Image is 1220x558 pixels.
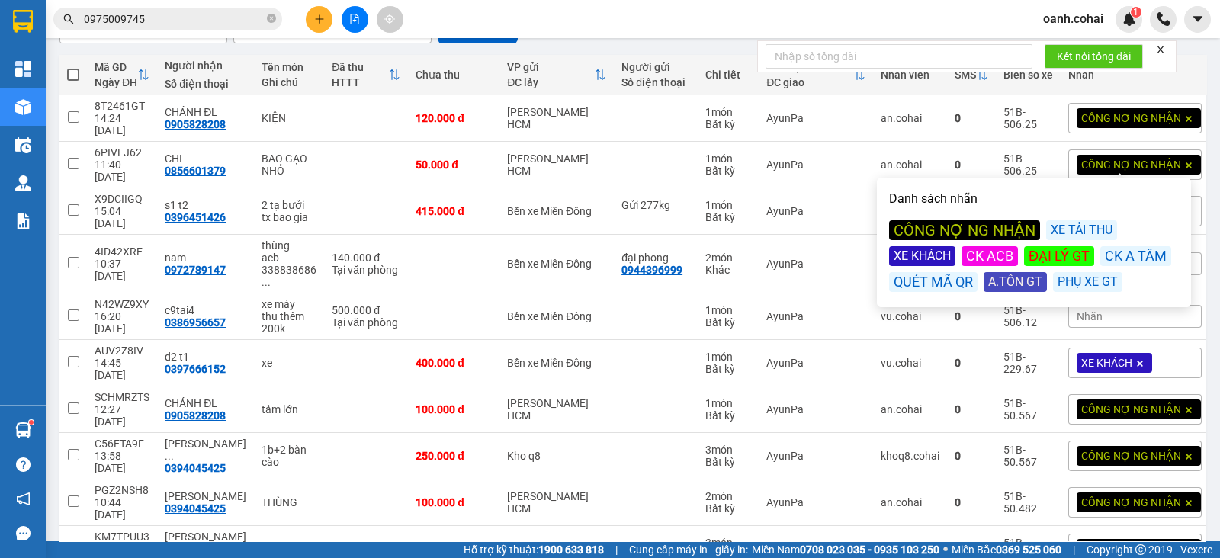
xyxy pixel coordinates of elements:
[332,304,400,316] div: 500.000 đ
[705,118,751,130] div: Bất kỳ
[416,159,492,171] div: 50.000 đ
[1003,351,1053,375] div: 51B-229.67
[95,496,149,521] div: 10:44 [DATE]
[766,403,865,415] div: AyunPa
[95,298,149,310] div: N42WZ9XY
[800,544,939,556] strong: 0708 023 035 - 0935 103 250
[615,541,618,558] span: |
[95,205,149,229] div: 15:04 [DATE]
[416,205,492,217] div: 415.000 đ
[95,76,137,88] div: Ngày ĐH
[165,438,246,462] div: Văn Dung Minh
[1081,111,1181,125] span: CÔNG NỢ NG NHẬN
[881,496,939,508] div: an.cohai
[87,55,157,95] th: Toggle SortBy
[95,146,149,159] div: 6PIVEJ62
[889,246,955,266] div: XE KHÁCH
[955,496,988,508] div: 0
[766,44,1032,69] input: Nhập số tổng đài
[538,544,604,556] strong: 1900 633 818
[705,351,751,363] div: 1 món
[262,239,316,252] div: thùng
[955,112,988,124] div: 0
[507,397,606,422] div: [PERSON_NAME] HCM
[262,310,316,335] div: thu thêm 200k
[705,199,751,211] div: 1 món
[499,55,614,95] th: Toggle SortBy
[705,316,751,329] div: Bất kỳ
[1003,490,1053,515] div: 51B-50.482
[165,264,226,276] div: 0972789147
[507,450,606,462] div: Kho q8
[95,258,149,282] div: 10:37 [DATE]
[165,316,226,329] div: 0386956657
[165,450,174,462] span: ...
[705,264,751,276] div: Khác
[1157,12,1170,26] img: phone-icon
[705,304,751,316] div: 1 món
[165,199,246,211] div: s1 t2
[29,420,34,425] sup: 1
[1081,402,1181,416] span: CÔNG NỢ NG NHẬN
[1135,544,1146,555] span: copyright
[95,438,149,450] div: C56ETA9F
[984,272,1047,292] div: A.TÔN GT
[766,310,865,322] div: AyunPa
[705,444,751,456] div: 3 món
[705,490,751,502] div: 2 món
[1046,220,1117,240] div: XE TẢI THU
[1024,246,1094,266] div: ĐẠI LÝ GT
[15,61,31,77] img: dashboard-icon
[952,541,1061,558] span: Miền Bắc
[262,276,271,288] span: ...
[1031,9,1116,28] span: oanh.cohai
[377,6,403,33] button: aim
[165,409,226,422] div: 0905828208
[1003,397,1053,422] div: 51B-50.567
[165,165,226,177] div: 0856601379
[752,541,939,558] span: Miền Nam
[15,137,31,153] img: warehouse-icon
[416,357,492,369] div: 400.000 đ
[267,12,276,27] span: close-circle
[15,422,31,438] img: warehouse-icon
[1057,48,1131,65] span: Kết nối tổng đài
[507,152,606,177] div: [PERSON_NAME] HCM
[1131,7,1141,18] sup: 1
[1045,44,1143,69] button: Kết nối tổng đài
[342,6,368,33] button: file-add
[507,258,606,270] div: Bến xe Miền Đông
[766,450,865,462] div: AyunPa
[95,484,149,496] div: PGZ2NSH8
[1003,152,1053,177] div: 51B-506.25
[507,310,606,322] div: Bến xe Miền Đông
[262,112,316,124] div: KIỆN
[943,547,948,553] span: ⚪️
[621,264,682,276] div: 0944396999
[621,199,690,211] div: Gửi 277kg
[881,403,939,415] div: an.cohai
[16,492,30,506] span: notification
[349,14,360,24] span: file-add
[1073,541,1075,558] span: |
[262,444,316,468] div: 1b+2 bàn cào
[165,531,246,555] div: Văn Dung Minh
[165,106,246,118] div: CHÁNH ĐL
[15,99,31,115] img: warehouse-icon
[881,310,939,322] div: vu.cohai
[314,14,325,24] span: plus
[1081,356,1132,370] span: XE KHÁCH
[416,112,492,124] div: 120.000 đ
[332,61,388,73] div: Đã thu
[621,61,690,73] div: Người gửi
[95,403,149,428] div: 12:27 [DATE]
[881,159,939,171] div: an.cohai
[629,541,748,558] span: Cung cấp máy in - giấy in:
[165,490,246,502] div: Văn Dung
[507,61,594,73] div: VP gửi
[262,61,316,73] div: Tên món
[507,490,606,515] div: [PERSON_NAME] HCM
[507,205,606,217] div: Bến xe Miền Đông
[165,118,226,130] div: 0905828208
[165,363,226,375] div: 0397666152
